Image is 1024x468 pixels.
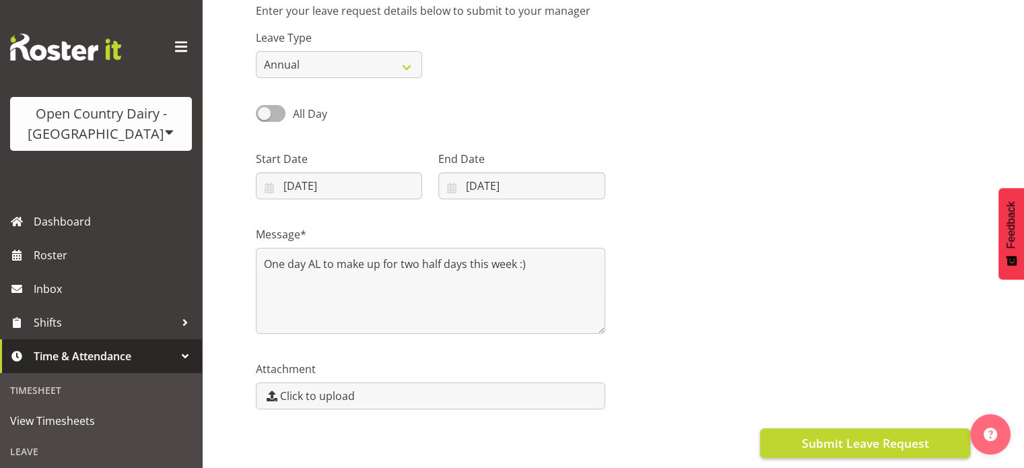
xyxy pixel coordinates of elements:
[984,428,997,441] img: help-xxl-2.png
[10,411,192,431] span: View Timesheets
[256,3,970,19] p: Enter your leave request details below to submit to your manager
[10,34,121,61] img: Rosterit website logo
[3,404,199,438] a: View Timesheets
[256,226,605,242] label: Message*
[256,30,422,46] label: Leave Type
[34,245,195,265] span: Roster
[3,376,199,404] div: Timesheet
[293,106,327,121] span: All Day
[34,211,195,232] span: Dashboard
[998,188,1024,279] button: Feedback - Show survey
[801,434,928,452] span: Submit Leave Request
[256,361,605,377] label: Attachment
[1005,201,1017,248] span: Feedback
[24,104,178,144] div: Open Country Dairy - [GEOGRAPHIC_DATA]
[280,388,355,404] span: Click to upload
[3,438,199,465] div: Leave
[34,312,175,333] span: Shifts
[438,172,605,199] input: Click to select...
[256,172,422,199] input: Click to select...
[438,151,605,167] label: End Date
[256,151,422,167] label: Start Date
[34,279,195,299] span: Inbox
[34,346,175,366] span: Time & Attendance
[760,428,970,458] button: Submit Leave Request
